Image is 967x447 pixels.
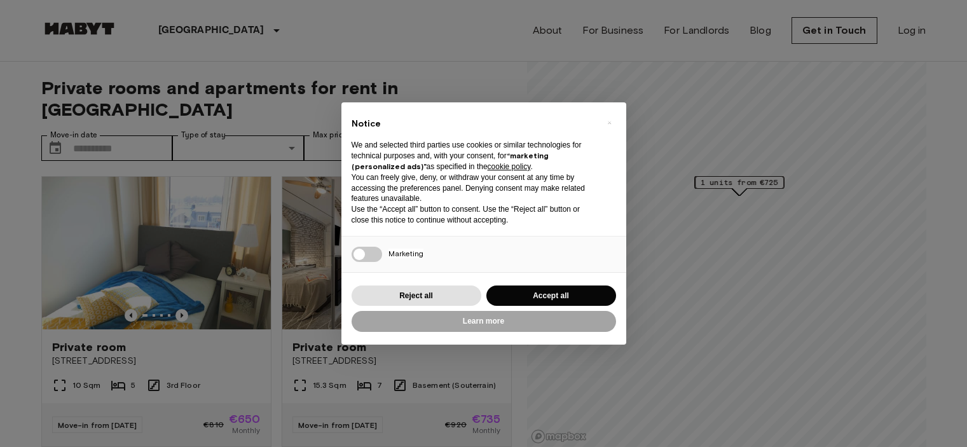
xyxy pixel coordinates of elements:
h2: Notice [352,118,596,130]
button: Reject all [352,285,481,306]
strong: “marketing (personalized ads)” [352,151,549,171]
button: Accept all [486,285,616,306]
p: Use the “Accept all” button to consent. Use the “Reject all” button or close this notice to conti... [352,204,596,226]
button: Learn more [352,311,616,332]
span: Marketing [388,249,423,258]
p: We and selected third parties use cookies or similar technologies for technical purposes and, wit... [352,140,596,172]
p: You can freely give, deny, or withdraw your consent at any time by accessing the preferences pane... [352,172,596,204]
span: × [607,115,612,130]
a: cookie policy [488,162,531,171]
button: Close this notice [600,113,620,133]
